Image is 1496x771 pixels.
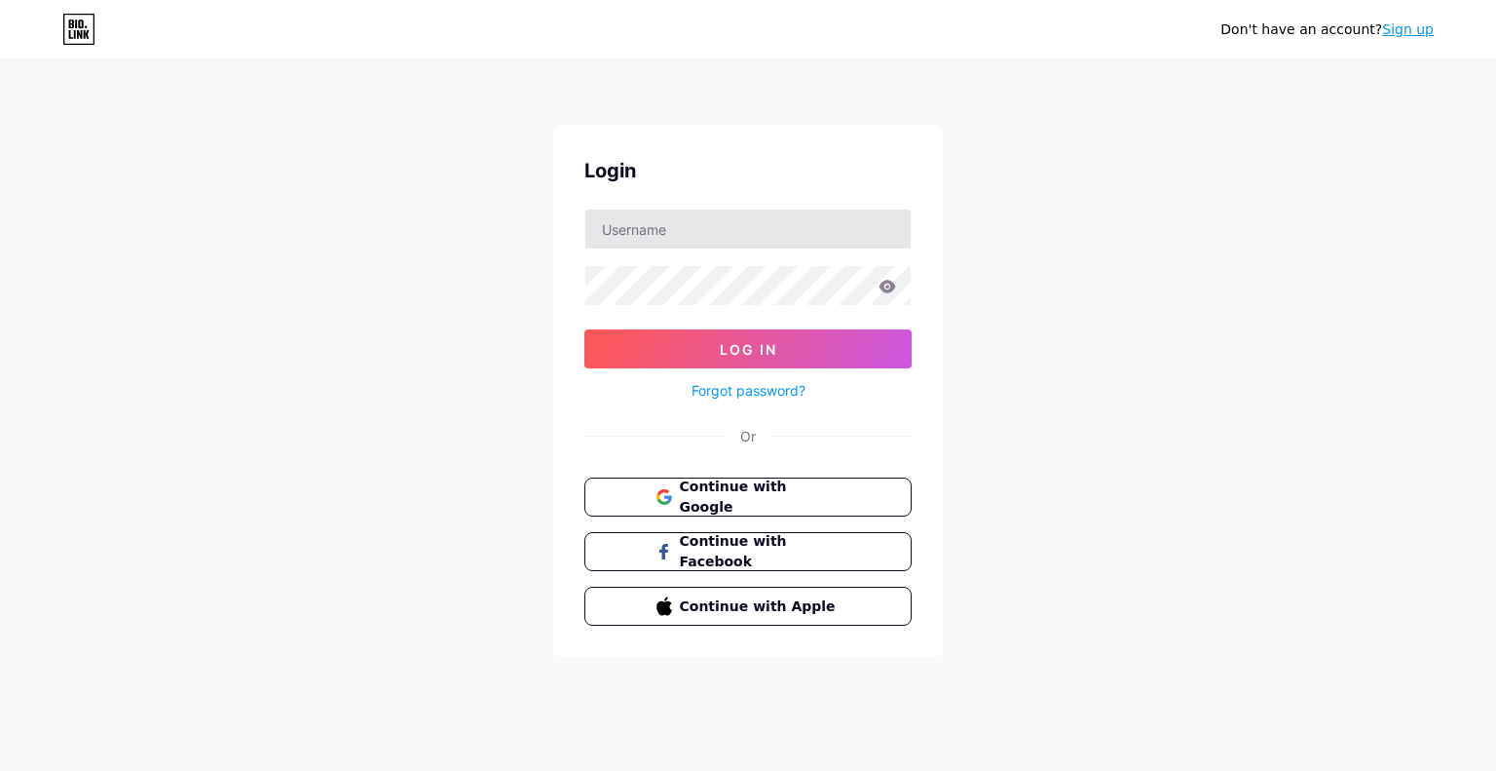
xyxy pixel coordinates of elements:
[1382,21,1434,37] a: Sign up
[584,532,912,571] button: Continue with Facebook
[680,597,841,617] span: Continue with Apple
[584,329,912,368] button: Log In
[720,341,777,358] span: Log In
[680,477,841,518] span: Continue with Google
[584,478,912,517] button: Continue with Google
[585,210,911,249] input: Username
[680,531,841,572] span: Continue with Facebook
[584,587,912,626] button: Continue with Apple
[1220,19,1434,40] div: Don't have an account?
[740,426,756,446] div: Or
[692,380,805,401] a: Forgot password?
[584,156,912,185] div: Login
